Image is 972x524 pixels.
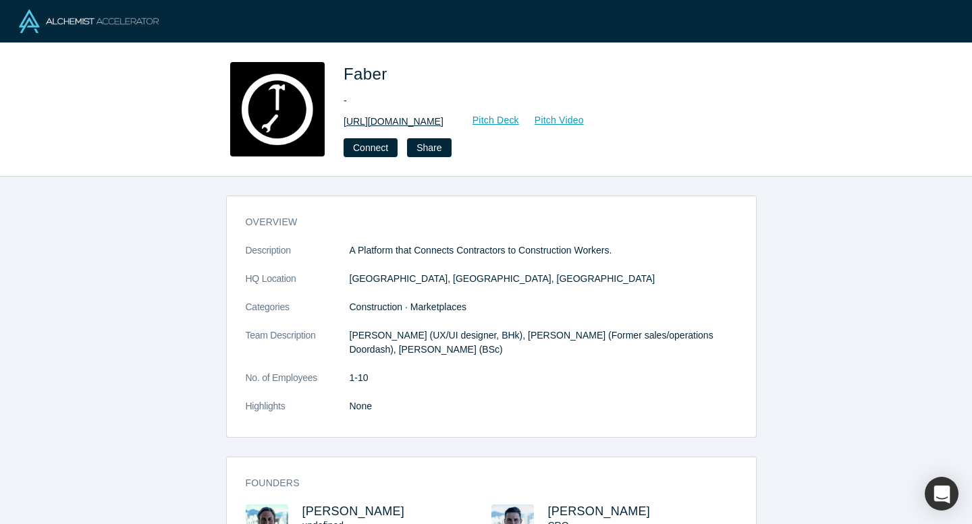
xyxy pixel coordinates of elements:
dt: Description [246,243,350,272]
span: Construction · Marketplaces [350,301,467,312]
dt: HQ Location [246,272,350,300]
button: Connect [344,138,398,157]
a: Pitch Video [520,113,585,128]
dt: Categories [246,300,350,328]
img: Faber's Logo [230,62,325,156]
button: Share [407,138,451,157]
p: [PERSON_NAME] (UX/UI designer, BHk), [PERSON_NAME] (Former sales/operations Doordash), [PERSON_NA... [350,328,737,357]
p: A Platform that Connects Contractors to Construction Workers. [350,243,737,258]
dt: No. of Employees [246,371,350,399]
a: [URL][DOMAIN_NAME] [344,115,443,129]
p: None [350,399,737,413]
img: Alchemist Logo [19,9,159,33]
dt: Team Description [246,328,350,371]
dt: Highlights [246,399,350,428]
div: - [344,94,722,108]
a: [PERSON_NAME] [548,504,651,518]
dd: 1-10 [350,371,737,385]
a: Pitch Deck [458,113,520,128]
h3: Founders [246,476,718,490]
span: Faber [344,65,392,83]
h3: overview [246,215,718,229]
a: [PERSON_NAME] [302,504,405,518]
dd: [GEOGRAPHIC_DATA], [GEOGRAPHIC_DATA], [GEOGRAPHIC_DATA] [350,272,737,286]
